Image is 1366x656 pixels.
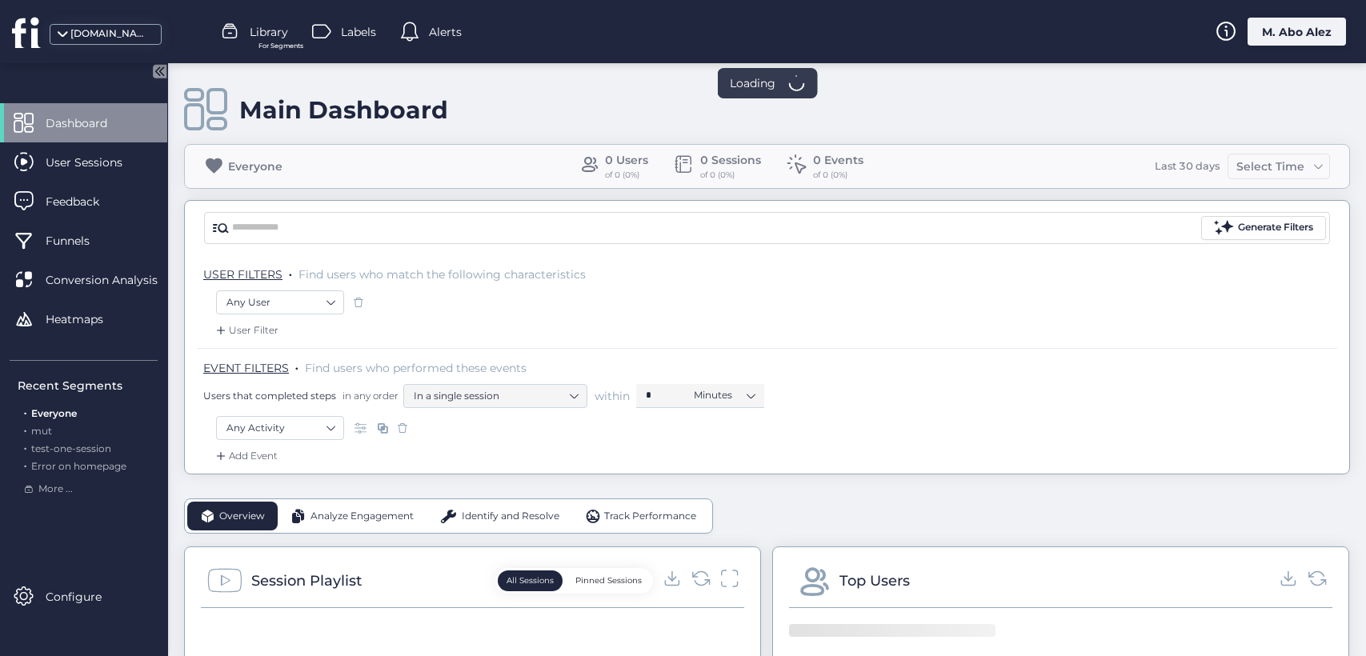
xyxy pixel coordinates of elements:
[31,442,111,454] span: test-one-session
[310,509,414,524] span: Analyze Engagement
[462,509,559,524] span: Identify and Resolve
[289,264,292,280] span: .
[305,361,527,375] span: Find users who performed these events
[46,114,131,132] span: Dashboard
[38,482,73,497] span: More ...
[595,388,630,404] span: within
[219,509,265,524] span: Overview
[1238,220,1313,235] div: Generate Filters
[250,23,288,41] span: Library
[46,193,123,210] span: Feedback
[24,422,26,437] span: .
[429,23,462,41] span: Alerts
[414,384,577,408] nz-select-item: In a single session
[203,267,282,282] span: USER FILTERS
[24,457,26,472] span: .
[213,322,278,338] div: User Filter
[46,271,182,289] span: Conversion Analysis
[1201,216,1326,240] button: Generate Filters
[339,389,399,402] span: in any order
[730,74,775,92] span: Loading
[1248,18,1346,46] div: M. Abo Alez
[70,26,150,42] div: [DOMAIN_NAME]
[203,389,336,402] span: Users that completed steps
[31,407,77,419] span: Everyone
[46,310,127,328] span: Heatmaps
[567,570,651,591] button: Pinned Sessions
[839,570,910,592] div: Top Users
[213,448,278,464] div: Add Event
[203,361,289,375] span: EVENT FILTERS
[46,588,126,606] span: Configure
[239,95,448,125] div: Main Dashboard
[694,383,755,407] nz-select-item: Minutes
[46,232,114,250] span: Funnels
[604,509,696,524] span: Track Performance
[226,416,334,440] nz-select-item: Any Activity
[31,460,126,472] span: Error on homepage
[298,267,586,282] span: Find users who match the following characteristics
[341,23,376,41] span: Labels
[295,358,298,374] span: .
[498,570,563,591] button: All Sessions
[46,154,146,171] span: User Sessions
[24,439,26,454] span: .
[251,570,362,592] div: Session Playlist
[18,377,158,394] div: Recent Segments
[226,290,334,314] nz-select-item: Any User
[258,41,303,51] span: For Segments
[31,425,52,437] span: mut
[24,404,26,419] span: .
